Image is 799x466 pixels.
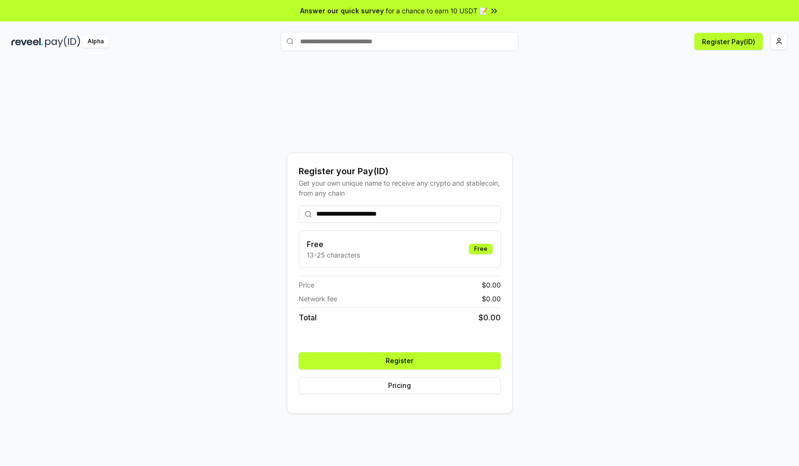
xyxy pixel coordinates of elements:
img: pay_id [45,36,80,48]
span: Price [299,280,314,290]
button: Pricing [299,377,501,394]
div: Alpha [82,36,109,48]
span: for a chance to earn 10 USDT 📝 [386,6,487,16]
span: Answer our quick survey [300,6,384,16]
p: 13-25 characters [307,250,360,260]
span: Network fee [299,294,337,304]
span: $ 0.00 [478,312,501,323]
div: Free [469,244,493,254]
span: Total [299,312,317,323]
h3: Free [307,238,360,250]
span: $ 0.00 [482,280,501,290]
span: $ 0.00 [482,294,501,304]
button: Register Pay(ID) [694,33,763,50]
div: Get your own unique name to receive any crypto and stablecoin, from any chain [299,178,501,198]
div: Register your Pay(ID) [299,165,501,178]
button: Register [299,352,501,369]
img: reveel_dark [11,36,43,48]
